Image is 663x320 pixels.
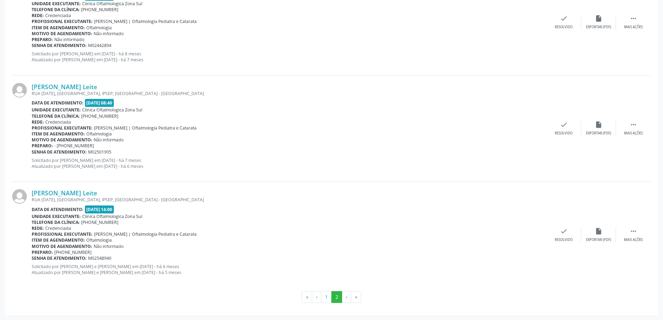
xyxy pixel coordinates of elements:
[32,25,85,31] b: Item de agendamento:
[302,291,312,303] button: Go to first page
[32,157,546,169] p: Solicitado por [PERSON_NAME] em [DATE] - há 7 meses Atualizado por [PERSON_NAME] em [DATE] - há 6...
[32,143,53,149] b: Preparo:
[630,15,637,22] i: 
[32,237,85,243] b: Item de agendamento:
[630,227,637,235] i: 
[45,225,71,231] span: Credenciada
[624,237,643,242] div: Mais ações
[331,291,342,303] button: Go to page 2
[555,131,573,136] div: Resolvido
[560,121,568,128] i: check
[12,189,27,204] img: img
[82,107,142,113] span: Clinica Oftalmologica Zona Sul
[94,243,124,249] span: Não informado
[32,219,80,225] b: Telefone da clínica:
[86,237,112,243] span: Oftalmologia
[86,131,112,137] span: Oftalmologia
[32,264,546,275] p: Solicitado por [PERSON_NAME] e [PERSON_NAME] em [DATE] - há 6 meses Atualizado por [PERSON_NAME] ...
[555,25,573,30] div: Resolvido
[586,237,611,242] div: Exportar (PDF)
[32,131,85,137] b: Item de agendamento:
[560,15,568,22] i: check
[32,42,87,48] b: Senha de atendimento:
[32,225,44,231] b: Rede:
[32,91,546,96] div: RUA [DATE], [GEOGRAPHIC_DATA], IPSEP, [GEOGRAPHIC_DATA] - [GEOGRAPHIC_DATA]
[54,249,92,255] span: [PHONE_NUMBER]
[32,231,93,237] b: Profissional executante:
[45,119,71,125] span: Credenciada
[32,213,81,219] b: Unidade executante:
[595,121,602,128] i: insert_drive_file
[32,255,87,261] b: Senha de atendimento:
[94,125,197,131] span: [PERSON_NAME] | Oftalmologia Pediatra e Catarata
[88,255,111,261] span: M02548940
[54,37,84,42] span: Não informado
[32,137,92,143] b: Motivo de agendamento:
[32,1,81,7] b: Unidade executante:
[32,243,92,249] b: Motivo de agendamento:
[32,83,97,91] a: [PERSON_NAME] Leite
[12,83,27,97] img: img
[82,213,142,219] span: Clinica Oftalmologica Zona Sul
[312,291,321,303] button: Go to previous page
[32,51,546,63] p: Solicitado por [PERSON_NAME] em [DATE] - há 8 meses Atualizado por [PERSON_NAME] em [DATE] - há 7...
[54,143,94,149] span: - [PHONE_NUMBER]
[45,13,71,18] span: Credenciada
[32,249,53,255] b: Preparo:
[32,31,92,37] b: Motivo de agendamento:
[32,125,93,131] b: Profissional executante:
[86,25,112,31] span: Oftalmologia
[88,42,111,48] span: M02442894
[560,227,568,235] i: check
[85,99,114,107] span: [DATE] 08:40
[32,189,97,197] a: [PERSON_NAME] Leite
[555,237,573,242] div: Resolvido
[32,119,44,125] b: Rede:
[32,113,80,119] b: Telefone da clínica:
[81,7,118,13] span: [PHONE_NUMBER]
[32,18,93,24] b: Profissional executante:
[32,206,84,212] b: Data de atendimento:
[595,15,602,22] i: insert_drive_file
[595,227,602,235] i: insert_drive_file
[630,121,637,128] i: 
[32,37,53,42] b: Preparo:
[586,25,611,30] div: Exportar (PDF)
[32,13,44,18] b: Rede:
[12,291,651,303] ul: Pagination
[624,131,643,136] div: Mais ações
[82,1,142,7] span: Clinica Oftalmologica Zona Sul
[32,149,87,155] b: Senha de atendimento:
[94,31,124,37] span: Não informado
[81,113,118,119] span: [PHONE_NUMBER]
[586,131,611,136] div: Exportar (PDF)
[321,291,332,303] button: Go to page 1
[32,107,81,113] b: Unidade executante:
[32,100,84,106] b: Data de atendimento:
[624,25,643,30] div: Mais ações
[88,149,111,155] span: M02501905
[81,219,118,225] span: [PHONE_NUMBER]
[94,18,197,24] span: [PERSON_NAME] | Oftalmologia Pediatra e Catarata
[94,231,197,237] span: [PERSON_NAME] | Oftalmologia Pediatra e Catarata
[32,197,546,203] div: RUA [DATE], [GEOGRAPHIC_DATA], IPSEP, [GEOGRAPHIC_DATA] - [GEOGRAPHIC_DATA]
[85,205,114,213] span: [DATE] 14:00
[32,7,80,13] b: Telefone da clínica:
[94,137,124,143] span: Não informado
